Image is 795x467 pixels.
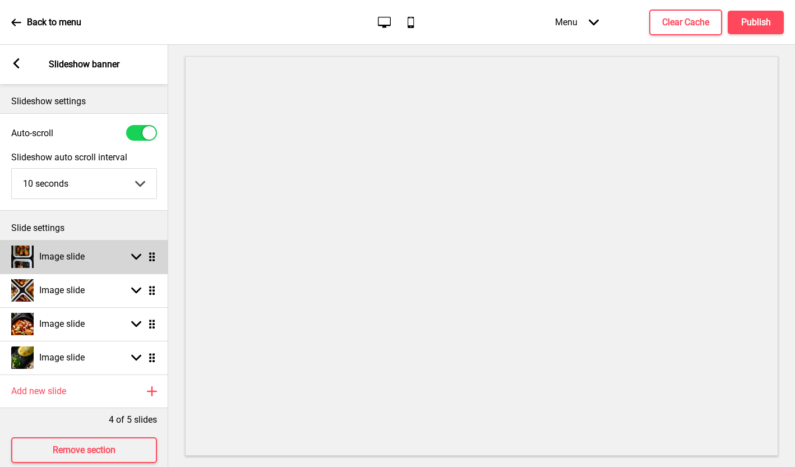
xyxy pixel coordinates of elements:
[39,318,85,330] h4: Image slide
[741,16,771,29] h4: Publish
[11,437,157,463] button: Remove section
[39,251,85,263] h4: Image slide
[49,58,119,71] p: Slideshow banner
[544,6,610,39] div: Menu
[11,7,81,38] a: Back to menu
[11,222,157,234] p: Slide settings
[11,95,157,108] p: Slideshow settings
[109,414,157,426] p: 4 of 5 slides
[39,352,85,364] h4: Image slide
[27,16,81,29] p: Back to menu
[53,444,115,456] h4: Remove section
[11,385,66,397] h4: Add new slide
[662,16,709,29] h4: Clear Cache
[11,128,53,138] label: Auto-scroll
[649,10,722,35] button: Clear Cache
[39,284,85,297] h4: Image slide
[11,152,157,163] label: Slideshow auto scroll interval
[728,11,784,34] button: Publish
